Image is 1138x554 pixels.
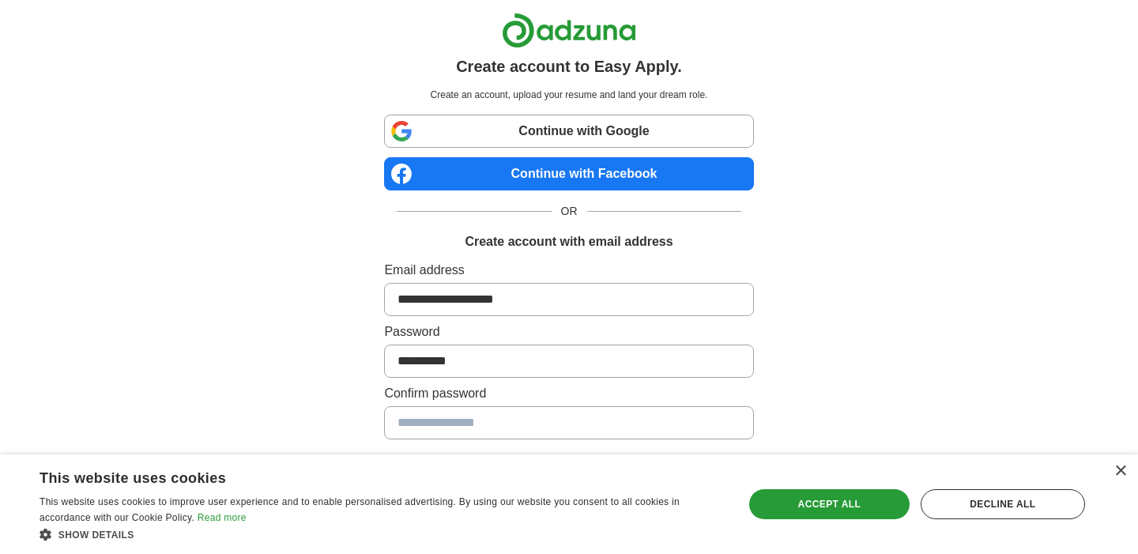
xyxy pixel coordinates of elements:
[552,203,587,220] span: OR
[384,115,753,148] a: Continue with Google
[1114,465,1126,477] div: Close
[384,322,753,341] label: Password
[384,384,753,403] label: Confirm password
[921,489,1085,519] div: Decline all
[40,464,684,488] div: This website uses cookies
[456,55,682,78] h1: Create account to Easy Apply.
[502,13,636,48] img: Adzuna logo
[198,512,247,523] a: Read more, opens a new window
[40,496,680,523] span: This website uses cookies to improve user experience and to enable personalised advertising. By u...
[58,530,134,541] span: Show details
[40,526,723,542] div: Show details
[465,232,673,251] h1: Create account with email address
[384,157,753,190] a: Continue with Facebook
[384,261,753,280] label: Email address
[749,489,910,519] div: Accept all
[387,88,750,102] p: Create an account, upload your resume and land your dream role.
